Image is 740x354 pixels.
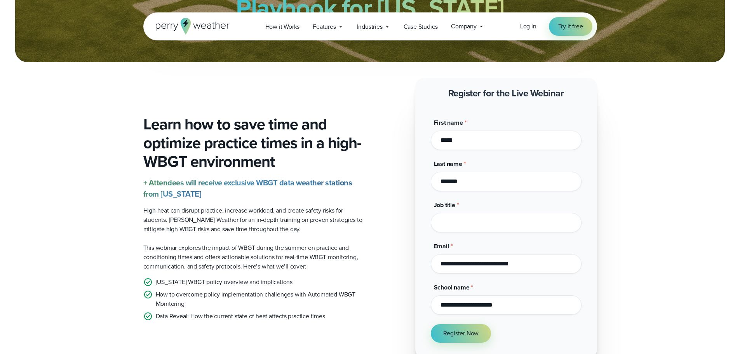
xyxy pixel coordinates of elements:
a: Try it free [549,17,592,36]
span: Try it free [558,22,583,31]
strong: Register for the Live Webinar [448,86,564,100]
span: Company [451,22,477,31]
p: [US_STATE] WBGT policy overview and implications [156,277,293,287]
span: How it Works [265,22,300,31]
span: Industries [357,22,383,31]
a: Case Studies [397,19,445,35]
a: Log in [520,22,536,31]
p: How to overcome policy implementation challenges with Automated WBGT Monitoring [156,290,364,309]
span: First name [434,118,463,127]
p: This webinar explores the impact of WBGT during the summer on practice and conditioning times and... [143,243,364,271]
span: Case Studies [404,22,438,31]
strong: + Attendees will receive exclusive WBGT data weather stations from [US_STATE] [143,177,352,200]
span: Last name [434,159,462,168]
h3: Learn how to save time and optimize practice times in a high-WBGT environment [143,115,364,171]
a: How it Works [259,19,306,35]
span: Register Now [443,329,479,338]
button: Register Now [431,324,491,343]
p: High heat can disrupt practice, increase workload, and create safety risks for students. [PERSON_... [143,206,364,234]
span: Features [313,22,336,31]
span: School name [434,283,470,292]
p: Data Reveal: How the current state of heat affects practice times [156,312,325,321]
span: Email [434,242,449,251]
span: Job title [434,201,455,209]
